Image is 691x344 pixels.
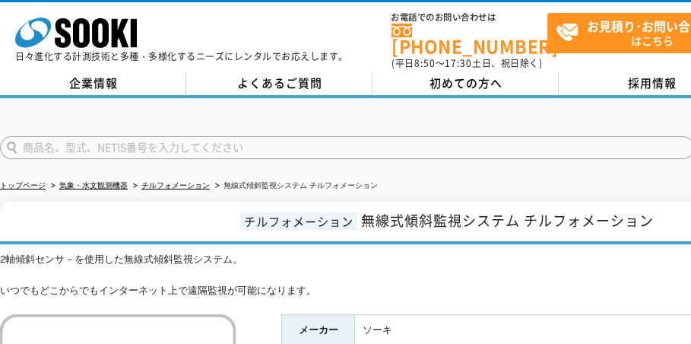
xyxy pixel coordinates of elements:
span: チルフォメーション [240,212,357,230]
span: 8:50 [414,56,436,70]
span: お電話でのお問い合わせは [391,13,547,22]
a: チルフォメーション [141,181,210,190]
span: 17:30 [445,56,472,70]
li: 無線式傾斜監視システム チルフォメーション [212,178,378,194]
span: (平日 ～ 土日、祝日除く) [391,56,542,70]
p: 日々進化する計測技術と多種・多様化するニーズにレンタルでお応えします。 [15,52,348,61]
span: 無線式傾斜監視システム チルフォメーション [361,210,654,231]
a: [PHONE_NUMBER] [391,24,547,55]
a: 初めての方へ [372,72,559,95]
a: よくあるご質問 [186,72,372,95]
a: 気象・水文観測機器 [59,181,128,190]
span: 初めての方へ [429,75,502,91]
